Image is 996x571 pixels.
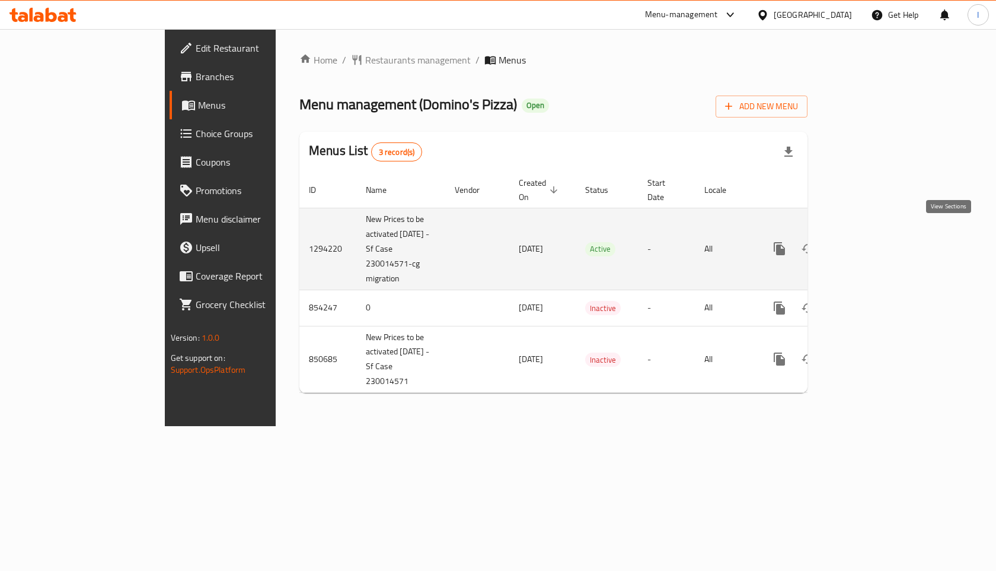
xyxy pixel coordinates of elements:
[695,208,756,290] td: All
[299,53,807,67] nav: breadcrumb
[774,138,803,166] div: Export file
[196,183,322,198] span: Promotions
[170,262,331,290] a: Coverage Report
[196,41,322,55] span: Edit Restaurant
[519,300,543,315] span: [DATE]
[170,176,331,205] a: Promotions
[356,326,445,393] td: New Prices to be activated [DATE] - Sf Case 230014571
[638,326,695,393] td: -
[585,353,621,367] span: Inactive
[585,242,615,256] span: Active
[196,269,322,283] span: Coverage Report
[725,99,798,114] span: Add New Menu
[638,290,695,326] td: -
[170,205,331,233] a: Menu disclaimer
[499,53,526,67] span: Menus
[196,212,322,226] span: Menu disclaimer
[372,147,422,158] span: 3 record(s)
[198,98,322,112] span: Menus
[519,241,543,256] span: [DATE]
[170,233,331,262] a: Upsell
[356,208,445,290] td: New Prices to be activated [DATE] - Sf Case 230014571-cg migration
[475,53,480,67] li: /
[299,172,889,394] table: enhanced table
[765,234,794,263] button: more
[171,330,200,345] span: Version:
[196,155,322,169] span: Coupons
[695,326,756,393] td: All
[794,345,822,373] button: Change Status
[170,119,331,148] a: Choice Groups
[522,100,549,110] span: Open
[638,208,695,290] td: -
[645,8,718,22] div: Menu-management
[774,8,852,21] div: [GEOGRAPHIC_DATA]
[695,290,756,326] td: All
[170,62,331,91] a: Branches
[196,240,322,255] span: Upsell
[299,91,517,118] span: Menu management ( Domino's Pizza )
[455,183,495,197] span: Vendor
[519,351,543,367] span: [DATE]
[794,294,822,322] button: Change Status
[765,294,794,322] button: more
[309,142,422,161] h2: Menus List
[365,53,471,67] span: Restaurants management
[202,330,220,345] span: 1.0.0
[522,99,549,113] div: Open
[196,69,322,84] span: Branches
[170,148,331,176] a: Coupons
[170,34,331,62] a: Edit Restaurant
[171,350,225,366] span: Get support on:
[356,290,445,326] td: 0
[309,183,331,197] span: ID
[366,183,402,197] span: Name
[794,234,822,263] button: Change Status
[585,353,621,367] div: Inactive
[585,302,621,315] span: Inactive
[342,53,346,67] li: /
[171,362,246,378] a: Support.OpsPlatform
[585,183,624,197] span: Status
[519,176,561,204] span: Created On
[170,290,331,319] a: Grocery Checklist
[756,172,889,208] th: Actions
[716,96,807,118] button: Add New Menu
[647,176,681,204] span: Start Date
[977,8,979,21] span: I
[351,53,471,67] a: Restaurants management
[196,297,322,312] span: Grocery Checklist
[704,183,742,197] span: Locale
[170,91,331,119] a: Menus
[371,142,423,161] div: Total records count
[196,126,322,141] span: Choice Groups
[765,345,794,373] button: more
